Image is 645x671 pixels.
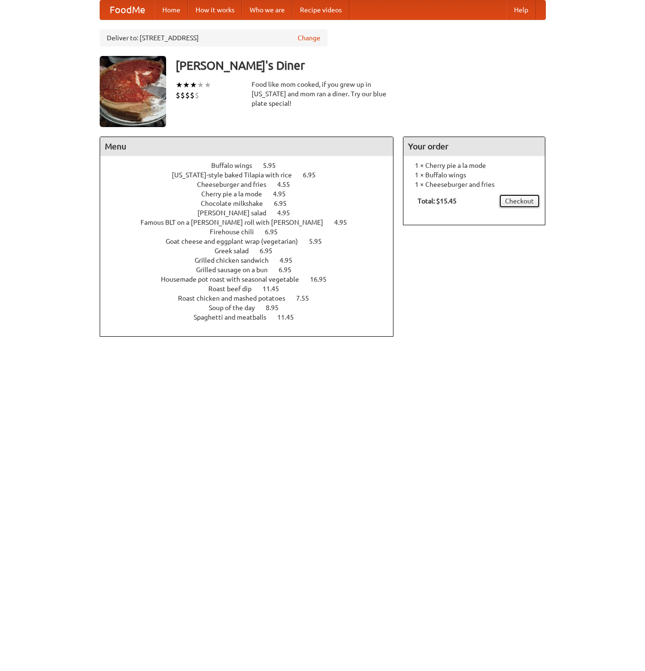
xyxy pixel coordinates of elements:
span: 11.45 [262,285,289,293]
a: Who we are [242,0,292,19]
a: Buffalo wings 5.95 [211,162,293,169]
span: Goat cheese and eggplant wrap (vegetarian) [166,238,308,245]
a: Soup of the day 8.95 [209,304,296,312]
a: Greek salad 6.95 [215,247,290,255]
li: $ [185,90,190,101]
span: 4.95 [277,209,299,217]
a: Change [298,33,320,43]
a: How it works [188,0,242,19]
b: Total: $15.45 [418,197,457,205]
span: 8.95 [266,304,288,312]
a: Roast chicken and mashed potatoes 7.55 [178,294,327,302]
span: Soup of the day [209,304,264,312]
span: 7.55 [296,294,318,302]
span: 4.55 [277,181,299,188]
div: Deliver to: [STREET_ADDRESS] [100,29,327,46]
li: ★ [204,80,211,90]
h3: [PERSON_NAME]'s Diner [176,56,546,75]
li: ★ [197,80,204,90]
span: Greek salad [215,247,258,255]
a: Goat cheese and eggplant wrap (vegetarian) 5.95 [166,238,339,245]
a: Cherry pie a la mode 4.95 [201,190,303,198]
a: FoodMe [100,0,155,19]
h4: Your order [403,137,545,156]
span: Roast beef dip [208,285,261,293]
span: [PERSON_NAME] salad [197,209,276,217]
img: angular.jpg [100,56,166,127]
span: 5.95 [263,162,285,169]
a: [PERSON_NAME] salad 4.95 [197,209,308,217]
span: 6.95 [279,266,301,274]
div: Food like mom cooked, if you grew up in [US_STATE] and mom ran a diner. Try our blue plate special! [252,80,394,108]
a: Housemade pot roast with seasonal vegetable 16.95 [161,276,344,283]
a: Checkout [499,194,540,208]
span: [US_STATE]-style baked Tilapia with rice [172,171,301,179]
li: ★ [190,80,197,90]
span: 4.95 [334,219,356,226]
span: Housemade pot roast with seasonal vegetable [161,276,308,283]
a: Firehouse chili 6.95 [210,228,295,236]
li: ★ [183,80,190,90]
li: $ [180,90,185,101]
span: 6.95 [303,171,325,179]
li: 1 × Cheeseburger and fries [408,180,540,189]
li: 1 × Cherry pie a la mode [408,161,540,170]
span: Grilled chicken sandwich [195,257,278,264]
a: Recipe videos [292,0,349,19]
li: ★ [176,80,183,90]
span: 16.95 [310,276,336,283]
li: $ [190,90,195,101]
a: Help [506,0,536,19]
span: Cherry pie a la mode [201,190,271,198]
a: Grilled chicken sandwich 4.95 [195,257,310,264]
span: Grilled sausage on a bun [196,266,277,274]
a: Cheeseburger and fries 4.55 [197,181,308,188]
span: Spaghetti and meatballs [194,313,276,321]
a: Roast beef dip 11.45 [208,285,297,293]
span: Cheeseburger and fries [197,181,276,188]
span: 11.45 [277,313,303,321]
span: Famous BLT on a [PERSON_NAME] roll with [PERSON_NAME] [140,219,333,226]
span: Firehouse chili [210,228,263,236]
span: 6.95 [265,228,287,236]
li: 1 × Buffalo wings [408,170,540,180]
a: Chocolate milkshake 6.95 [201,200,304,207]
span: 6.95 [260,247,282,255]
a: Home [155,0,188,19]
a: Spaghetti and meatballs 11.45 [194,313,311,321]
span: 4.95 [273,190,295,198]
span: 4.95 [280,257,302,264]
span: 5.95 [309,238,331,245]
li: $ [176,90,180,101]
li: $ [195,90,199,101]
a: Famous BLT on a [PERSON_NAME] roll with [PERSON_NAME] 4.95 [140,219,365,226]
span: Buffalo wings [211,162,262,169]
span: Roast chicken and mashed potatoes [178,294,295,302]
h4: Menu [100,137,393,156]
span: Chocolate milkshake [201,200,272,207]
span: 6.95 [274,200,296,207]
a: Grilled sausage on a bun 6.95 [196,266,309,274]
a: [US_STATE]-style baked Tilapia with rice 6.95 [172,171,333,179]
